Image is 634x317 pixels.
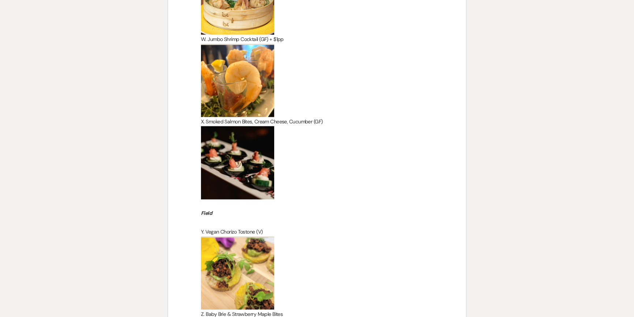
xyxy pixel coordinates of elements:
img: Screen Shot 2023-09-27 at 12.57.44 PM.png [201,236,274,310]
p: X. Smoked Salmon Bites, Cream Cheese, Cucumber (GF) [186,117,448,126]
p: W. Jumbo Shrimp Cocktail (GF) + $1pp [186,35,448,44]
em: Field [201,210,212,216]
img: Screen Shot 2023-09-27 at 12.57.32 PM.png [201,44,274,117]
img: smoked salmon lite bite.JPG [201,126,274,199]
p: Y. Vegan Chorizo Tostone (V) [186,227,448,236]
